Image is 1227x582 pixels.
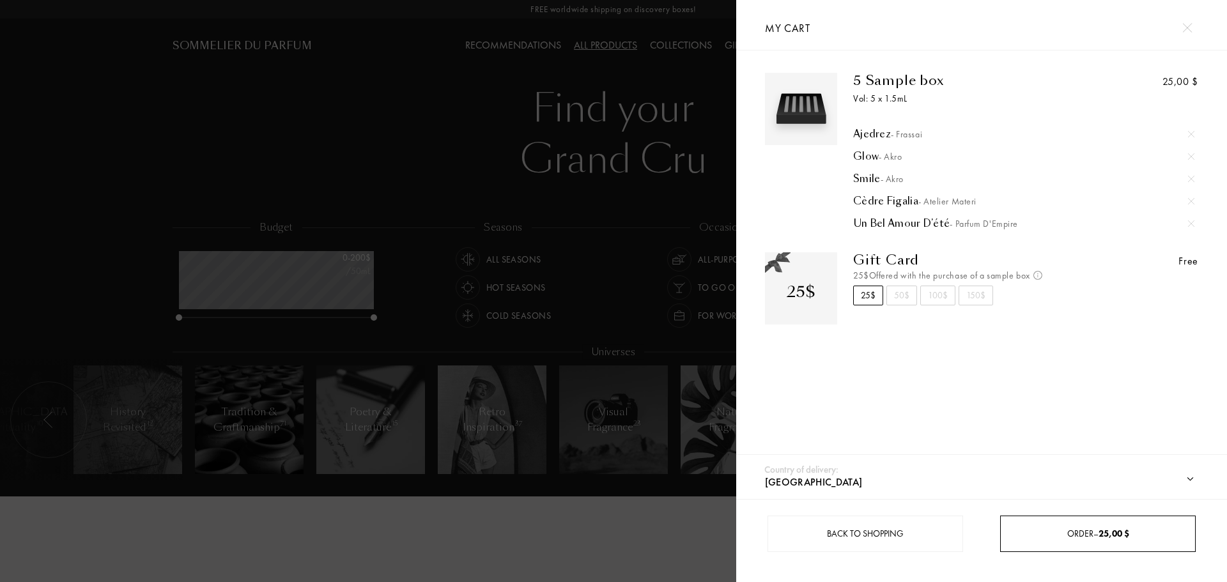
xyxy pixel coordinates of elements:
span: - Akro [881,173,904,185]
div: 25,00 $ [1162,74,1198,89]
div: 25$ [853,286,883,305]
div: Smile [853,172,1194,185]
a: Smile- Akro [853,172,1194,185]
div: 25$ Offered with the purchase of a sample box [853,269,1090,282]
img: cross.svg [1188,176,1194,182]
img: cross.svg [1188,220,1194,227]
img: cross.svg [1188,131,1194,137]
span: Order – [1067,528,1129,539]
a: Un Bel Amour D’été- Parfum d'Empire [853,217,1194,230]
span: - Akro [879,151,902,162]
div: Free [1178,254,1198,269]
img: box_5.svg [768,76,834,142]
a: Ajedrez- Frassai [853,128,1194,141]
span: 25,00 $ [1099,528,1129,539]
div: 150$ [959,286,993,305]
div: 25$ [787,280,816,303]
div: Un Bel Amour D’été [853,217,1194,230]
span: - Frassai [891,128,922,140]
div: Cèdre Figalia [853,195,1194,208]
div: Glow [853,150,1194,163]
div: Ajedrez [853,128,1194,141]
img: cross.svg [1182,23,1192,33]
div: Country of delivery: [764,463,838,477]
div: 50$ [886,286,917,305]
div: Back to shopping [768,516,963,552]
a: Cèdre Figalia- Atelier Materi [853,195,1194,208]
div: 100$ [920,286,955,305]
div: 5 Sample box [853,73,1090,88]
span: - Atelier Materi [918,195,976,207]
span: - Parfum d'Empire [950,218,1018,229]
span: My cart [765,21,810,35]
a: Glow- Akro [853,150,1194,163]
img: cross.svg [1188,198,1194,204]
div: Gift Card [853,252,1090,268]
div: Vol: 5 x 1.5mL [853,92,1090,105]
img: info_voucher.png [1033,271,1042,280]
img: cross.svg [1188,153,1194,160]
img: gift_n.png [765,252,791,274]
